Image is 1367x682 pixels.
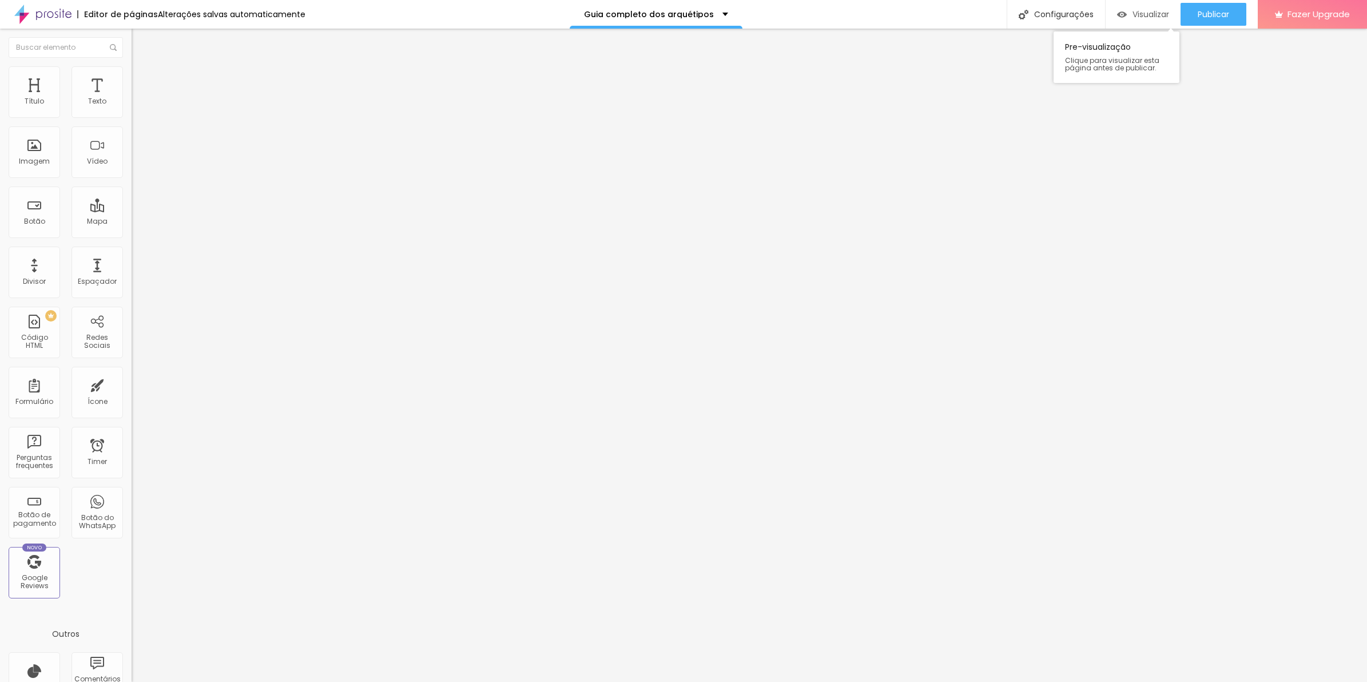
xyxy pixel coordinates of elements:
div: Botão do WhatsApp [74,514,120,530]
div: Código HTML [11,334,57,350]
div: Imagem [19,157,50,165]
div: Redes Sociais [74,334,120,350]
span: Clique para visualizar esta página antes de publicar. [1065,57,1168,72]
div: Divisor [23,277,46,286]
div: Ícone [88,398,108,406]
img: Icone [110,44,117,51]
span: Publicar [1198,10,1229,19]
span: Fazer Upgrade [1287,9,1350,19]
input: Buscar elemento [9,37,123,58]
div: Alterações salvas automaticamente [158,10,305,18]
div: Mapa [87,217,108,225]
img: Icone [1019,10,1028,19]
div: Botão de pagamento [11,511,57,528]
div: Google Reviews [11,574,57,590]
div: Texto [88,97,106,105]
div: Vídeo [87,157,108,165]
div: Editor de páginas [77,10,158,18]
div: Formulário [15,398,53,406]
div: Espaçador [78,277,117,286]
div: Pre-visualização [1054,31,1179,83]
div: Timer [88,458,107,466]
iframe: Editor [132,29,1367,682]
p: Guia completo dos arquétipos [584,10,714,18]
div: Perguntas frequentes [11,454,57,470]
img: view-1.svg [1117,10,1127,19]
span: Visualizar [1132,10,1169,19]
button: Visualizar [1106,3,1181,26]
div: Botão [24,217,45,225]
button: Publicar [1181,3,1246,26]
div: Novo [22,544,47,552]
div: Título [25,97,44,105]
